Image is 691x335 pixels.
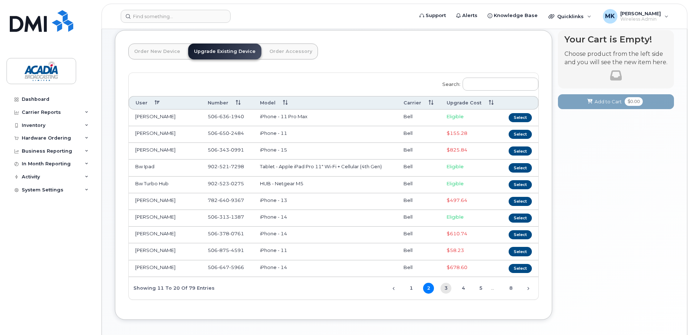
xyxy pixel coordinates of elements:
span: Full Upgrade Eligibility Date 2025-12-13 [447,247,464,253]
span: Eligible [447,214,464,220]
td: [PERSON_NAME] [129,243,201,260]
span: Full Upgrade Eligibility Date 2026-05-17 [447,130,467,136]
span: 506 [208,113,244,119]
span: 7298 [229,164,244,169]
span: Full Upgrade Eligibility Date 2027-11-25 [447,231,467,236]
td: iPhone - 14 [253,260,397,277]
span: MK [605,12,615,21]
span: 9367 [229,197,244,203]
span: 636 [218,113,229,119]
td: [PERSON_NAME] [129,126,201,143]
td: [PERSON_NAME] [129,260,201,277]
span: 506 [208,214,244,220]
span: Full Upgrade Eligibility Date 2028-09-10 [447,147,467,153]
span: 902 [208,181,244,186]
button: Select [509,146,532,156]
label: Search: [438,73,538,93]
a: 3 [440,283,451,294]
button: Select [509,230,532,239]
button: Select [509,163,532,172]
a: Upgrade Existing Device [188,44,261,59]
span: Full Upgrade Eligibility Date 2027-07-04 [447,197,467,203]
td: Bell [397,260,440,277]
td: Bw Turbo Hub [129,177,201,193]
span: [PERSON_NAME] [620,11,661,16]
td: Bell [397,227,440,243]
a: 5 [475,283,486,294]
td: iPhone - 13 [253,193,397,210]
span: Add to Cart [595,98,622,105]
span: 5966 [229,264,244,270]
span: Eligible [447,113,464,119]
div: Quicklinks [543,9,596,24]
td: [PERSON_NAME] [129,143,201,160]
a: 1 [406,283,417,294]
a: Order Accessory [264,44,318,59]
a: Next [523,283,534,294]
button: Select [509,180,532,189]
a: 8 [505,283,516,294]
span: 506 [208,231,244,236]
td: Bell [397,160,440,176]
th: Upgrade Cost: activate to sort column ascending [440,96,501,109]
span: 378 [218,231,229,236]
h4: Your Cart is Empty! [564,34,667,44]
span: 1387 [229,214,244,220]
span: Quicklinks [557,13,584,19]
a: 4 [458,283,469,294]
span: 875 [218,247,229,253]
a: Knowledge Base [483,8,543,23]
span: 506 [208,264,244,270]
button: Select [509,130,532,139]
a: Previous [388,283,399,294]
span: 521 [218,164,229,169]
span: 647 [218,264,229,270]
td: Bell [397,177,440,193]
td: [PERSON_NAME] [129,193,201,210]
td: HUB - Netgear M5 [253,177,397,193]
div: Matthew King [598,9,674,24]
th: Number: activate to sort column ascending [201,96,253,109]
td: Bell [397,193,440,210]
span: 0991 [229,147,244,153]
button: Select [509,197,532,206]
span: 313 [218,214,229,220]
th: Carrier: activate to sort column ascending [397,96,440,109]
input: Search: [463,78,538,91]
td: iPhone - 15 [253,143,397,160]
td: Tablet - Apple iPad Pro 11" Wi-Fi + Cellular (4th Gen) [253,160,397,176]
td: Bell [397,243,440,260]
span: 782 [208,197,244,203]
span: 640 [218,197,229,203]
span: Wireless Admin [620,16,661,22]
button: Select [509,264,532,273]
span: 343 [218,147,229,153]
a: Support [414,8,451,23]
td: Bell [397,126,440,143]
th: Model: activate to sort column ascending [253,96,397,109]
td: Bw Ipad [129,160,201,176]
a: Alerts [451,8,483,23]
input: Find something... [121,10,231,23]
span: Eligible [447,164,464,169]
a: 2 [423,283,434,294]
td: Bell [397,109,440,126]
span: 0275 [229,181,244,186]
button: Add to Cart $0.00 [558,94,674,109]
button: Select [509,113,532,122]
span: 506 [208,130,244,136]
a: Order New Device [128,44,186,59]
span: 902 [208,164,244,169]
td: iPhone - 14 [253,227,397,243]
span: $0.00 [625,97,643,106]
button: Select [509,214,532,223]
span: Full Upgrade Eligibility Date 2028-02-24 [447,264,467,270]
td: iPhone - 11 [253,126,397,143]
span: Knowledge Base [494,12,538,19]
span: Eligible [447,181,464,186]
span: 506 [208,247,244,253]
p: Choose product from the left side and you will see the new item here. [564,50,667,67]
span: … [486,285,499,291]
td: iPhone - 14 [253,210,397,227]
span: Support [426,12,446,19]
